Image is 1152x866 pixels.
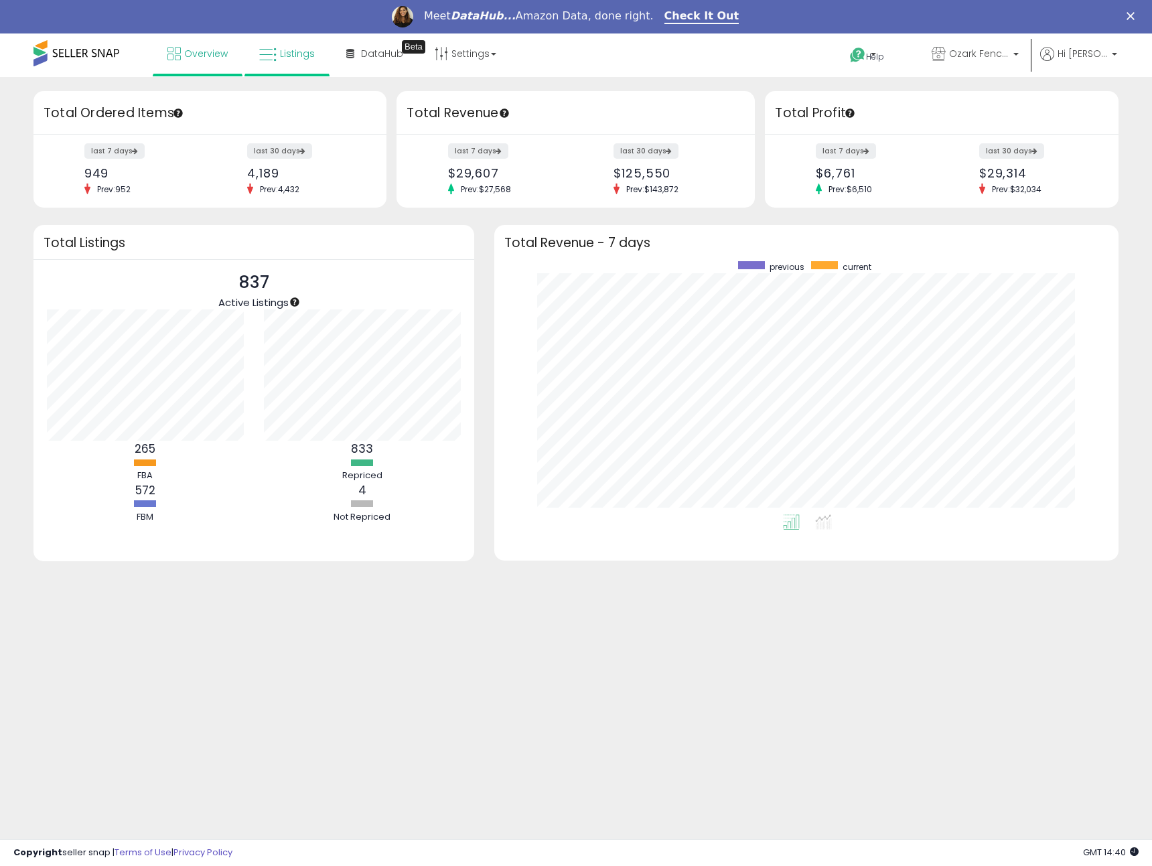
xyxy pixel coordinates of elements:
div: Tooltip anchor [172,107,184,119]
div: FBM [105,511,186,524]
span: previous [770,261,804,273]
span: Hi [PERSON_NAME] [1058,47,1108,60]
div: FBA [105,470,186,482]
b: 833 [351,441,373,457]
div: Meet Amazon Data, done right. [424,9,654,23]
div: $125,550 [614,166,731,180]
label: last 30 days [247,143,312,159]
span: Help [866,51,884,62]
h3: Total Listings [44,238,464,248]
b: 572 [135,482,155,498]
i: DataHub... [451,9,516,22]
span: Prev: $27,568 [454,184,518,195]
span: DataHub [361,47,403,60]
b: 4 [358,482,366,498]
div: $6,761 [816,166,932,180]
a: Help [839,37,910,77]
a: Check It Out [664,9,739,24]
div: Tooltip anchor [402,40,425,54]
span: Prev: 4,432 [253,184,306,195]
a: Ozark Fence & Supply [922,33,1029,77]
label: last 7 days [816,143,876,159]
label: last 7 days [84,143,145,159]
h3: Total Profit [775,104,1108,123]
a: Overview [157,33,238,74]
label: last 7 days [448,143,508,159]
span: Active Listings [218,295,289,309]
label: last 30 days [979,143,1044,159]
div: 949 [84,166,200,180]
img: Profile image for Georgie [392,6,413,27]
div: Not Repriced [322,511,403,524]
span: Listings [280,47,315,60]
div: Tooltip anchor [844,107,856,119]
div: Close [1127,12,1140,20]
a: DataHub [336,33,413,74]
a: Hi [PERSON_NAME] [1040,47,1117,77]
span: Prev: 952 [90,184,137,195]
span: Overview [184,47,228,60]
span: Ozark Fence & Supply [949,47,1009,60]
a: Settings [425,33,506,74]
span: Prev: $6,510 [822,184,879,195]
label: last 30 days [614,143,678,159]
b: 265 [135,441,155,457]
a: Listings [249,33,325,74]
div: Tooltip anchor [289,296,301,308]
h3: Total Revenue [407,104,745,123]
div: Tooltip anchor [498,107,510,119]
div: 4,189 [247,166,363,180]
span: Prev: $143,872 [620,184,685,195]
div: $29,607 [448,166,566,180]
span: Prev: $32,034 [985,184,1048,195]
i: Get Help [849,47,866,64]
span: current [843,261,871,273]
div: Repriced [322,470,403,482]
h3: Total Ordered Items [44,104,376,123]
p: 837 [218,270,289,295]
h3: Total Revenue - 7 days [504,238,1109,248]
div: $29,314 [979,166,1095,180]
